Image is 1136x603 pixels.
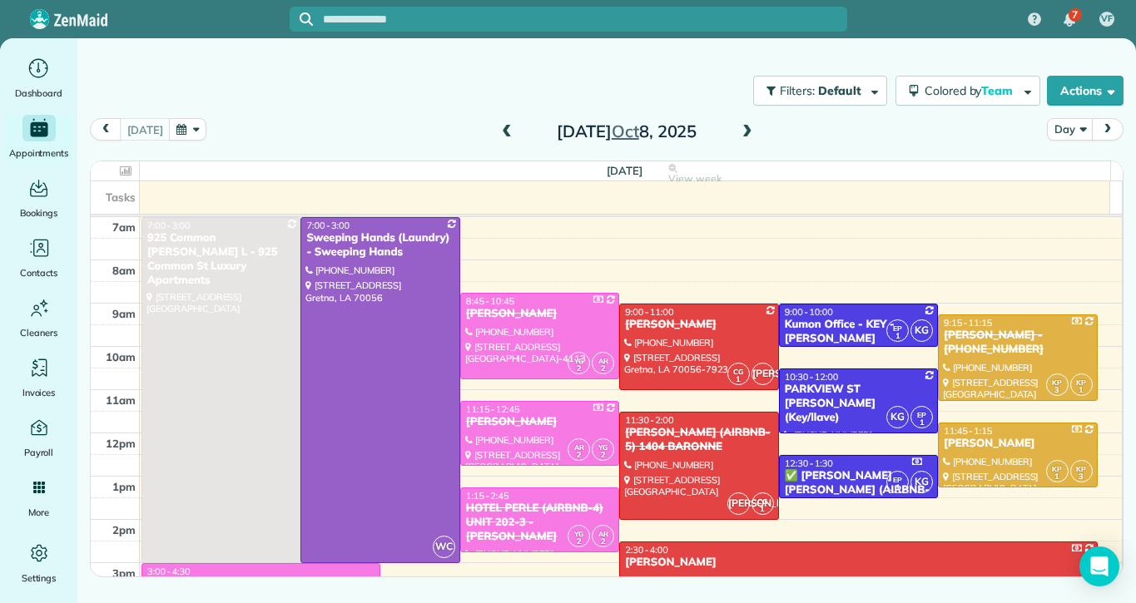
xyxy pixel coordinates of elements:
span: AR [598,356,608,365]
span: Tasks [106,190,136,204]
span: Team [981,83,1015,98]
small: 1 [887,329,908,344]
span: YG [574,356,583,365]
span: [DATE] [607,164,642,177]
a: Cleaners [7,294,71,341]
a: Invoices [7,354,71,401]
div: [PERSON_NAME] [943,437,1092,451]
small: 2 [568,361,589,377]
span: 10am [106,350,136,363]
button: Actions [1047,76,1124,106]
span: 3pm [112,566,136,580]
small: 1 [728,372,749,388]
span: WC [433,536,455,558]
span: 2pm [112,523,136,536]
div: [PERSON_NAME] [465,415,614,429]
span: 9:00 - 10:00 [785,306,833,318]
span: 11:45 - 1:15 [944,425,992,437]
a: Settings [7,540,71,586]
span: Cleaners [20,324,57,341]
span: Contacts [20,264,57,281]
small: 3 [1071,469,1092,485]
span: 7:00 - 3:00 [306,220,350,231]
span: 7am [112,220,136,234]
div: Open Intercom Messenger [1079,546,1119,586]
a: Dashboard [7,55,71,101]
span: 1:15 - 2:45 [466,490,509,502]
small: 1 [887,480,908,496]
div: [PERSON_NAME] (AIRBNB-5) 1404 BARONNE [624,426,773,454]
span: EP [893,324,902,333]
small: 1 [911,415,932,431]
span: 12:30 - 1:30 [785,457,833,469]
span: Invoices [22,384,56,401]
span: EP [917,410,926,419]
button: prev [90,118,122,141]
span: 9:15 - 11:15 [944,317,992,329]
span: Bookings [20,205,58,221]
span: 3:00 - 4:30 [147,566,191,577]
a: Filters: Default [745,76,887,106]
span: KP [1052,464,1062,473]
span: KG [886,406,909,428]
span: Dashboard [15,85,62,101]
div: [PERSON_NAME] - [PHONE_NUMBER] [943,329,1092,357]
small: 2 [568,447,589,463]
button: Filters: Default [753,76,887,106]
span: [PERSON_NAME] [752,363,774,385]
span: Settings [22,570,57,586]
span: 12pm [106,437,136,450]
span: 11am [106,393,136,407]
span: KG [910,319,933,342]
span: KP [1076,378,1086,387]
div: HOTEL PERLE (AIRBNB-4) UNIT 202-3 - [PERSON_NAME] [465,502,614,544]
span: CG [757,497,767,506]
span: 9:00 - 11:00 [625,306,673,318]
span: 7:00 - 3:00 [147,220,191,231]
span: 8am [112,264,136,277]
div: Kumon Office - KEY - [PERSON_NAME] [784,318,933,346]
span: Default [818,83,862,98]
small: 2 [568,534,589,550]
div: [PERSON_NAME] [624,556,1092,570]
small: 1 [752,502,773,517]
div: ✅ [PERSON_NAME] [PERSON_NAME] (AIRBNB-1) [PERSON_NAME] ST. - FLEURLICITY LLC [784,469,933,526]
button: [DATE] [120,118,170,141]
span: AR [574,442,584,452]
div: 7 unread notifications [1052,2,1087,38]
a: Appointments [7,115,71,161]
span: 11:15 - 12:45 [466,403,520,415]
span: YG [598,442,608,452]
span: 10:30 - 12:00 [785,371,839,383]
span: CG [733,367,743,376]
span: 8:45 - 10:45 [466,295,514,307]
div: 925 Common [PERSON_NAME] L - 925 Common St Luxury Apartments [146,231,295,288]
h2: [DATE] 8, 2025 [523,122,731,141]
span: AR [598,529,608,538]
span: YG [574,529,583,538]
span: [PERSON_NAME] [727,492,750,515]
span: Appointments [9,145,69,161]
small: 3 [1047,383,1068,398]
small: 2 [593,534,613,550]
div: [PERSON_NAME] [624,318,773,332]
span: KP [1052,378,1062,387]
small: 2 [593,361,613,377]
div: Sweeping Hands (Laundry) - Sweeping Hands [305,231,454,259]
button: Colored byTeam [895,76,1040,106]
span: VF [1101,12,1113,26]
span: KP [1076,464,1086,473]
span: 1pm [112,480,136,493]
div: PARKVIEW ST [PERSON_NAME] (Key/llave) [784,383,933,425]
button: Day [1047,118,1093,141]
a: Contacts [7,235,71,281]
a: Bookings [7,175,71,221]
span: Payroll [24,444,54,461]
small: 1 [1047,469,1068,485]
span: EP [893,475,902,484]
svg: Focus search [300,12,313,26]
span: 9am [112,307,136,320]
span: KG [910,471,933,493]
a: Payroll [7,414,71,461]
button: Focus search [290,12,313,26]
